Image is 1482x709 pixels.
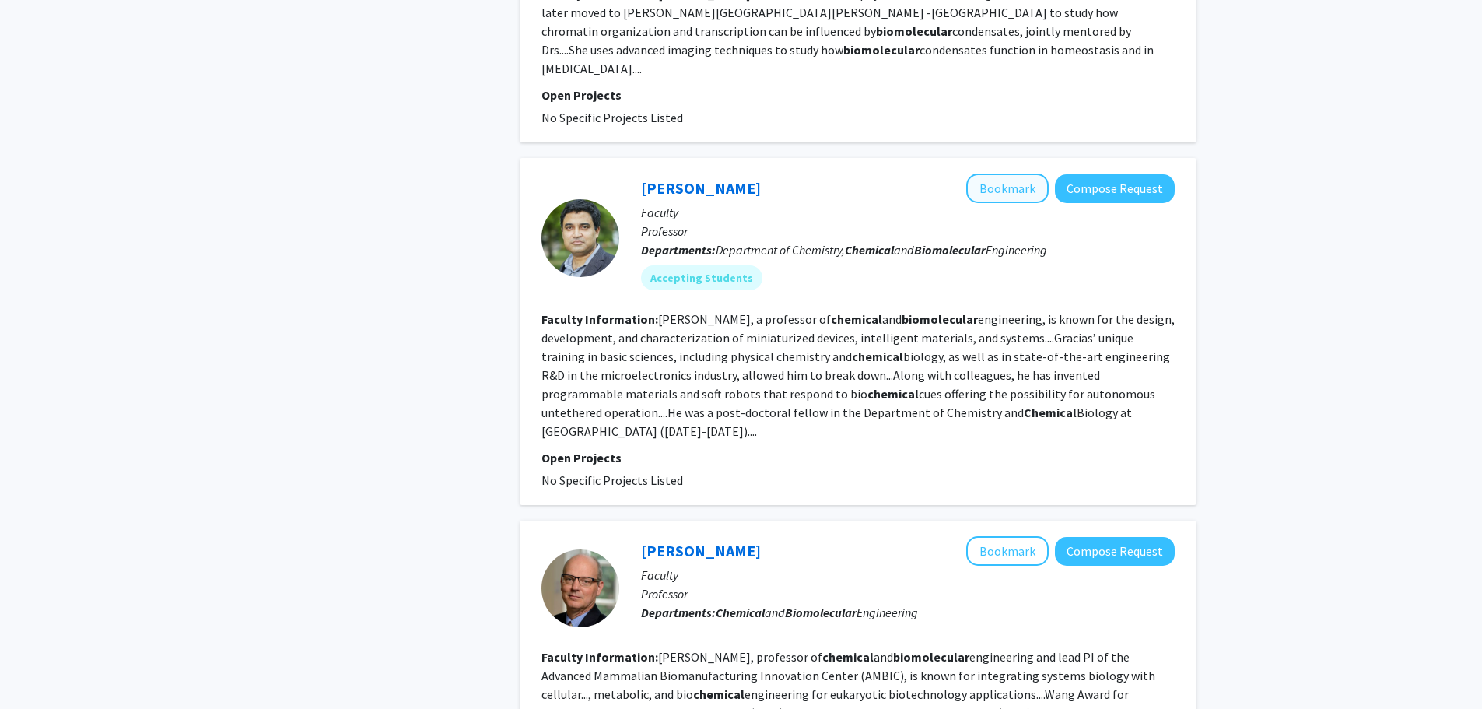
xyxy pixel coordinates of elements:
[893,649,969,665] b: biomolecular
[693,686,745,702] b: chemical
[641,265,762,290] mat-chip: Accepting Students
[1055,174,1175,203] button: Compose Request to David Gracias
[541,472,683,488] span: No Specific Projects Listed
[641,566,1175,584] p: Faculty
[1024,405,1077,420] b: Chemical
[831,311,882,327] b: chemical
[641,178,761,198] a: [PERSON_NAME]
[716,242,1047,258] span: Department of Chemistry, and Engineering
[641,242,716,258] b: Departments:
[902,311,978,327] b: biomolecular
[541,311,658,327] b: Faculty Information:
[541,649,658,665] b: Faculty Information:
[785,605,857,620] b: Biomolecular
[641,541,761,560] a: [PERSON_NAME]
[852,349,903,364] b: chemical
[641,605,716,620] b: Departments:
[716,605,765,620] b: Chemical
[966,174,1049,203] button: Add David Gracias to Bookmarks
[845,242,894,258] b: Chemical
[966,536,1049,566] button: Add Mike Betenbaugh to Bookmarks
[541,448,1175,467] p: Open Projects
[541,311,1175,439] fg-read-more: [PERSON_NAME], a professor of and engineering, is known for the design, development, and characte...
[914,242,986,258] b: Biomolecular
[716,605,918,620] span: and Engineering
[1055,537,1175,566] button: Compose Request to Mike Betenbaugh
[876,23,952,39] b: biomolecular
[843,42,920,58] b: biomolecular
[641,222,1175,240] p: Professor
[822,649,874,665] b: chemical
[541,110,683,125] span: No Specific Projects Listed
[12,639,66,697] iframe: Chat
[867,386,919,402] b: chemical
[541,86,1175,104] p: Open Projects
[641,203,1175,222] p: Faculty
[641,584,1175,603] p: Professor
